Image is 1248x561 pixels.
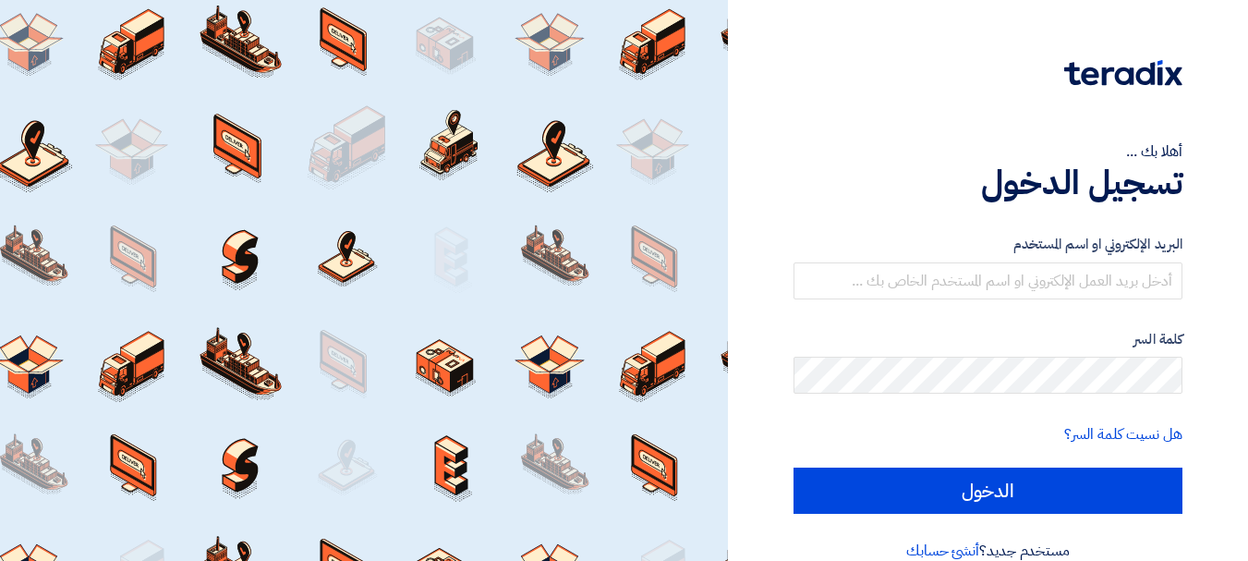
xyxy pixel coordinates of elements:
input: أدخل بريد العمل الإلكتروني او اسم المستخدم الخاص بك ... [794,262,1182,299]
label: البريد الإلكتروني او اسم المستخدم [794,234,1182,255]
div: أهلا بك ... [794,140,1182,163]
label: كلمة السر [794,329,1182,350]
h1: تسجيل الدخول [794,163,1182,203]
a: هل نسيت كلمة السر؟ [1064,423,1182,445]
img: Teradix logo [1064,60,1182,86]
input: الدخول [794,468,1182,514]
